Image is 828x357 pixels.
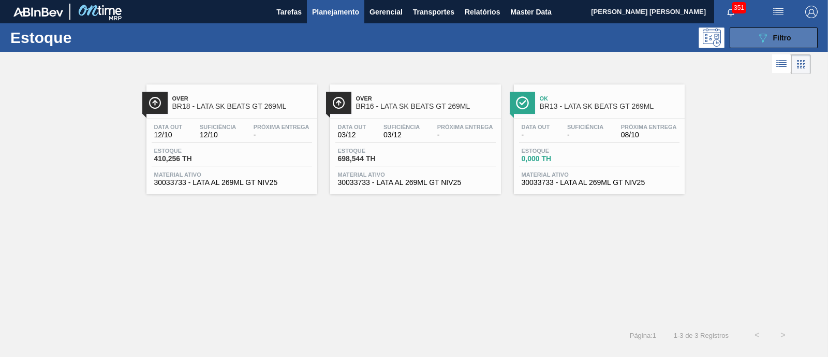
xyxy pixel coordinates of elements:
span: Página : 1 [630,332,656,339]
div: Pogramando: nenhum usuário selecionado [699,27,724,48]
span: 30033733 - LATA AL 269ML GT NIV25 [522,179,677,187]
button: Filtro [730,27,818,48]
span: 12/10 [200,131,236,139]
div: Visão em Lista [772,54,791,74]
img: userActions [772,6,785,18]
span: Data out [154,124,183,130]
span: 08/10 [621,131,677,139]
span: Ok [540,95,679,102]
span: - [522,131,550,139]
span: - [567,131,603,139]
span: Tarefas [276,6,302,18]
span: Suficiência [567,124,603,130]
span: Estoque [154,148,227,154]
button: > [770,322,796,348]
span: BR16 - LATA SK BEATS GT 269ML [356,103,496,110]
span: - [254,131,309,139]
span: Over [356,95,496,102]
img: Ícone [332,96,345,109]
span: Transportes [413,6,454,18]
span: 12/10 [154,131,183,139]
div: Visão em Cards [791,54,811,74]
span: Material ativo [338,172,493,178]
h1: Estoque [10,32,160,44]
span: 698,544 TH [338,155,410,163]
span: BR13 - LATA SK BEATS GT 269ML [540,103,679,110]
span: Estoque [522,148,594,154]
span: Suficiência [200,124,236,130]
span: Gerencial [369,6,403,18]
span: Suficiência [383,124,420,130]
span: 30033733 - LATA AL 269ML GT NIV25 [154,179,309,187]
span: Material ativo [154,172,309,178]
img: Logout [805,6,818,18]
img: Ícone [516,96,529,109]
span: 1 - 3 de 3 Registros [672,332,729,339]
span: 410,256 TH [154,155,227,163]
img: TNhmsLtSVTkK8tSr43FrP2fwEKptu5GPRR3wAAAABJRU5ErkJggg== [13,7,63,17]
span: Próxima Entrega [254,124,309,130]
a: ÍconeOverBR18 - LATA SK BEATS GT 269MLData out12/10Suficiência12/10Próxima Entrega-Estoque410,256... [139,77,322,194]
span: Over [172,95,312,102]
button: < [744,322,770,348]
span: 0,000 TH [522,155,594,163]
span: 03/12 [383,131,420,139]
span: Material ativo [522,172,677,178]
span: BR18 - LATA SK BEATS GT 269ML [172,103,312,110]
span: Filtro [773,34,791,42]
span: Data out [522,124,550,130]
a: ÍconeOkBR13 - LATA SK BEATS GT 269MLData out-Suficiência-Próxima Entrega08/10Estoque0,000 THMater... [506,77,690,194]
span: 351 [732,2,746,13]
a: ÍconeOverBR16 - LATA SK BEATS GT 269MLData out03/12Suficiência03/12Próxima Entrega-Estoque698,544... [322,77,506,194]
img: Ícone [149,96,161,109]
span: - [437,131,493,139]
span: Estoque [338,148,410,154]
span: 30033733 - LATA AL 269ML GT NIV25 [338,179,493,187]
span: Data out [338,124,366,130]
span: Master Data [510,6,551,18]
span: Próxima Entrega [437,124,493,130]
span: Planejamento [312,6,359,18]
span: Relatórios [465,6,500,18]
span: 03/12 [338,131,366,139]
button: Notificações [714,5,747,19]
span: Próxima Entrega [621,124,677,130]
